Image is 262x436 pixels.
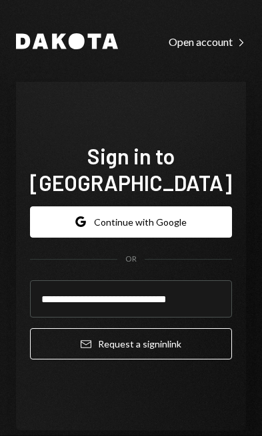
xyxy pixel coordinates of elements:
[125,254,137,265] div: OR
[30,206,232,238] button: Continue with Google
[30,328,232,359] button: Request a signinlink
[30,142,232,196] h1: Sign in to [GEOGRAPHIC_DATA]
[169,34,246,49] a: Open account
[169,35,246,49] div: Open account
